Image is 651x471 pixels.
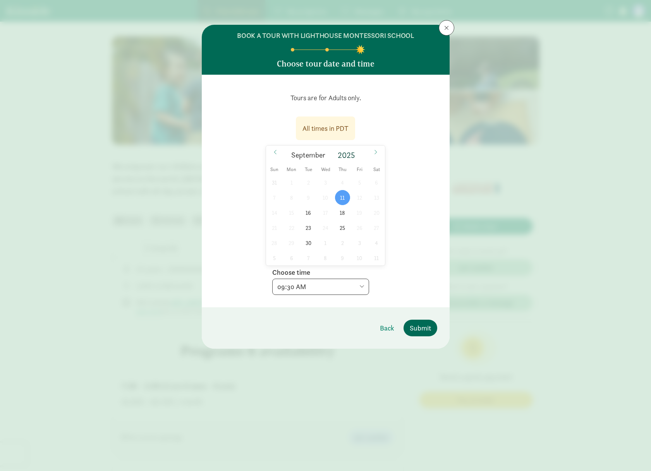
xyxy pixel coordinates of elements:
span: Wed [317,167,334,172]
label: Choose time [272,268,310,277]
span: September 18, 2025 [335,205,350,220]
h5: Choose tour date and time [277,59,374,69]
span: Fri [351,167,368,172]
span: Submit [410,323,431,333]
button: Submit [404,320,437,336]
span: Thu [334,167,351,172]
span: September 23, 2025 [301,220,316,235]
span: September 11, 2025 [335,190,350,205]
h6: BOOK A TOUR WITH LIGHTHOUSE MONTESSORI SCHOOL [237,31,414,40]
button: Back [374,320,400,336]
p: Tours are for Adults only. [214,87,437,109]
span: September 16, 2025 [301,205,316,220]
span: Sun [266,167,283,172]
span: September [291,152,325,159]
span: September 25, 2025 [335,220,350,235]
span: Back [380,323,394,333]
span: Sat [368,167,385,172]
span: Tue [300,167,317,172]
span: Mon [283,167,300,172]
span: September 30, 2025 [301,235,316,250]
div: All times in PDT [302,123,349,134]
